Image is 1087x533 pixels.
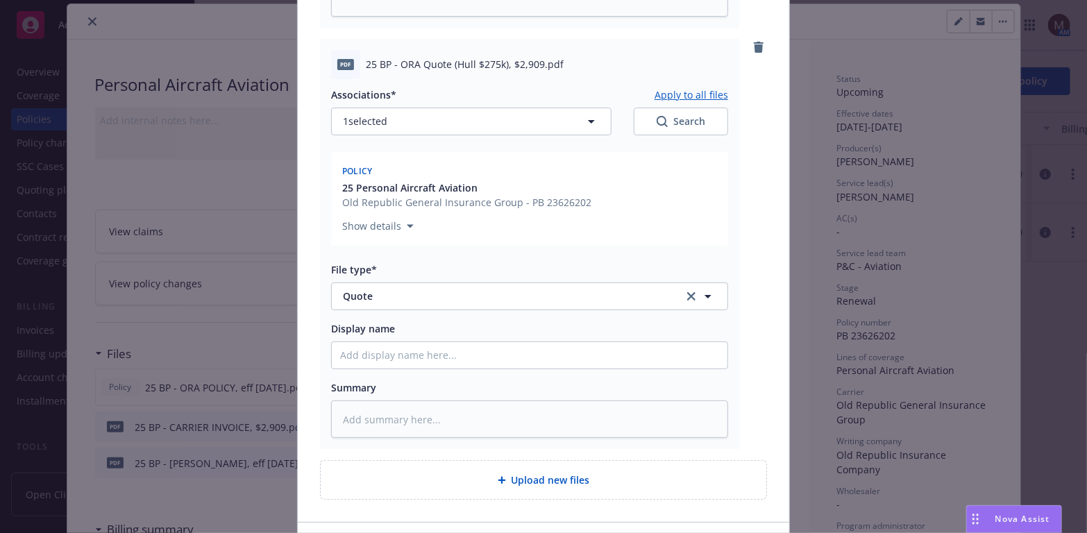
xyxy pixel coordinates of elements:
[320,460,767,500] div: Upload new files
[995,513,1050,525] span: Nova Assist
[966,505,1062,533] button: Nova Assist
[512,473,590,487] span: Upload new files
[967,506,984,532] div: Drag to move
[331,381,376,394] span: Summary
